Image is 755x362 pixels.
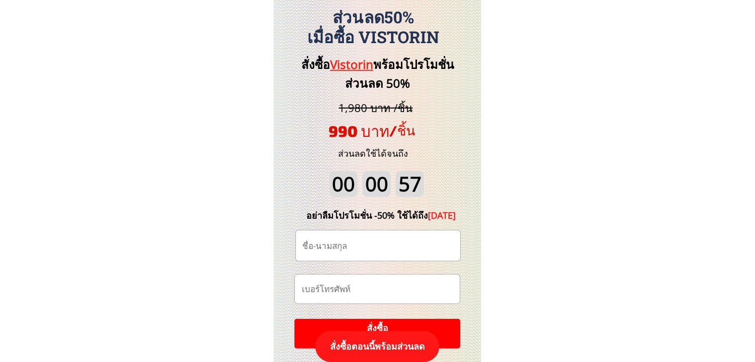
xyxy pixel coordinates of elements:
span: [DATE] [428,209,456,221]
input: ชื่อ-นามสกุล [300,231,456,261]
p: สั่งซื้อตอนนี้พร้อมส่วนลด [315,331,439,362]
h3: ส่วนลด50% เมื่อซื้อ Vistorin [268,7,479,47]
span: 990 บาท [329,121,389,140]
span: /ชิ้น [389,122,415,138]
p: สั่งซื้อ พร้อมรับข้อเสนอพิเศษ [293,318,462,349]
input: เบอร์โทรศัพท์ [299,275,455,303]
span: Vistorin [330,56,373,72]
h3: สั่งซื้อ พร้อมโปรโมชั่นส่วนลด 50% [284,55,471,93]
span: 1,980 บาท /ชิ้น [339,100,412,115]
h3: ส่วนลดใช้ได้จนถึง [325,146,421,161]
div: อย่าลืมโปรโมชั่น -50% ใช้ได้ถึง [291,208,471,223]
